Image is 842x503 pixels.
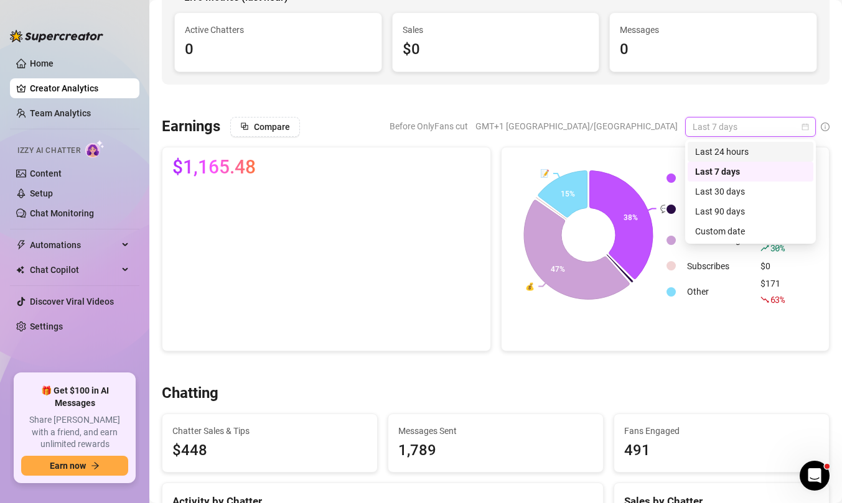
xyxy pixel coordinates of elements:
span: Last 7 days [693,118,808,136]
td: Chatter Sales [682,163,754,193]
span: Active Chatters [185,23,372,37]
text: 📝 [540,168,549,178]
span: $1,165.48 [172,157,256,177]
span: Compare [254,122,290,132]
div: 0 [620,38,807,62]
span: Izzy AI Chatter [17,145,80,157]
div: Last 7 days [688,162,813,182]
span: Chatter Sales & Tips [172,424,367,438]
span: 30 % [770,242,785,254]
td: Other [682,277,754,307]
div: Last 90 days [688,201,813,221]
div: Last 24 hours [688,142,813,162]
div: 0 [185,38,372,62]
span: Automations [30,235,118,255]
button: Compare [230,117,300,137]
div: $0 [760,259,793,273]
div: Last 30 days [695,185,806,198]
td: Tips [682,194,754,224]
span: Messages Sent [398,424,593,438]
div: Last 7 days [695,165,806,178]
text: 💬 [660,203,669,213]
span: calendar [802,123,809,131]
a: Content [30,168,62,178]
iframe: Intercom live chat [800,461,830,491]
div: Last 90 days [695,205,806,218]
a: Discover Viral Videos [30,297,114,307]
div: Custom date [688,221,813,241]
span: 63 % [770,293,785,305]
a: Creator Analytics [30,78,129,98]
span: Sales [403,23,589,37]
span: 🎁 Get $100 in AI Messages [21,385,128,409]
span: fall [760,295,769,304]
div: $171 [760,277,793,307]
span: thunderbolt [16,240,26,250]
button: Earn nowarrow-right [21,456,128,476]
span: Before OnlyFans cut [390,117,468,136]
a: Setup [30,188,53,198]
td: Mass Messages [682,225,754,255]
div: Last 30 days [688,182,813,201]
h3: Chatting [162,384,218,404]
span: GMT+1 [GEOGRAPHIC_DATA]/[GEOGRAPHIC_DATA] [475,117,678,136]
h3: Earnings [162,117,220,137]
div: Last 24 hours [695,145,806,159]
span: Earn now [50,461,86,471]
span: info-circle [821,122,830,131]
span: $448 [172,439,367,463]
span: block [240,122,249,131]
img: logo-BBDzfeDw.svg [10,30,103,42]
span: arrow-right [91,461,100,470]
span: Fans Engaged [624,424,819,438]
span: Chat Copilot [30,260,118,280]
img: Chat Copilot [16,265,24,274]
a: Chat Monitoring [30,208,94,218]
div: 491 [624,439,819,463]
a: Settings [30,321,63,331]
div: $0 [403,38,589,62]
img: AI Chatter [85,140,105,158]
div: 1,789 [398,439,593,463]
span: rise [760,244,769,252]
a: Team Analytics [30,108,91,118]
span: Share [PERSON_NAME] with a friend, and earn unlimited rewards [21,414,128,451]
a: Home [30,58,54,68]
text: 💰 [525,281,535,290]
div: Custom date [695,224,806,238]
td: Subscribes [682,256,754,275]
span: Messages [620,23,807,37]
